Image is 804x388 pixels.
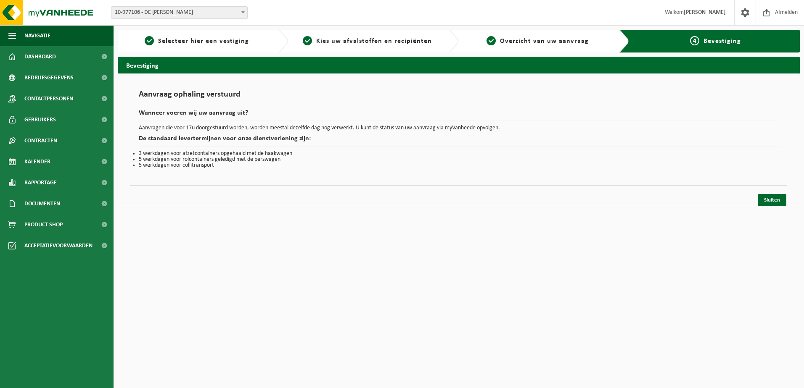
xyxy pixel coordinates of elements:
span: Contactpersonen [24,88,73,109]
a: 2Kies uw afvalstoffen en recipiënten [293,36,442,46]
span: Documenten [24,193,60,214]
span: 2 [303,36,312,45]
span: Kalender [24,151,50,172]
h2: Bevestiging [118,57,800,73]
span: Overzicht van uw aanvraag [500,38,589,45]
span: Bedrijfsgegevens [24,67,74,88]
a: 1Selecteer hier een vestiging [122,36,272,46]
strong: [PERSON_NAME] [684,9,726,16]
span: 3 [487,36,496,45]
a: 3Overzicht van uw aanvraag [463,36,613,46]
span: 4 [690,36,699,45]
span: Kies uw afvalstoffen en recipiënten [316,38,432,45]
span: Dashboard [24,46,56,67]
h1: Aanvraag ophaling verstuurd [139,90,779,103]
span: 10-977106 - DE KOKER PATRICIA - INGELMUNSTER [111,7,247,18]
h2: Wanneer voeren wij uw aanvraag uit? [139,110,779,121]
span: 1 [145,36,154,45]
span: Navigatie [24,25,50,46]
li: 3 werkdagen voor afzetcontainers opgehaald met de haakwagen [139,151,779,157]
span: 10-977106 - DE KOKER PATRICIA - INGELMUNSTER [111,6,248,19]
p: Aanvragen die voor 17u doorgestuurd worden, worden meestal dezelfde dag nog verwerkt. U kunt de s... [139,125,779,131]
h2: De standaard levertermijnen voor onze dienstverlening zijn: [139,135,779,147]
span: Selecteer hier een vestiging [158,38,249,45]
span: Acceptatievoorwaarden [24,235,93,256]
li: 5 werkdagen voor collitransport [139,163,779,168]
span: Bevestiging [703,38,741,45]
span: Gebruikers [24,109,56,130]
li: 5 werkdagen voor rolcontainers geledigd met de perswagen [139,157,779,163]
span: Product Shop [24,214,63,235]
span: Rapportage [24,172,57,193]
a: Sluiten [758,194,786,206]
span: Contracten [24,130,57,151]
